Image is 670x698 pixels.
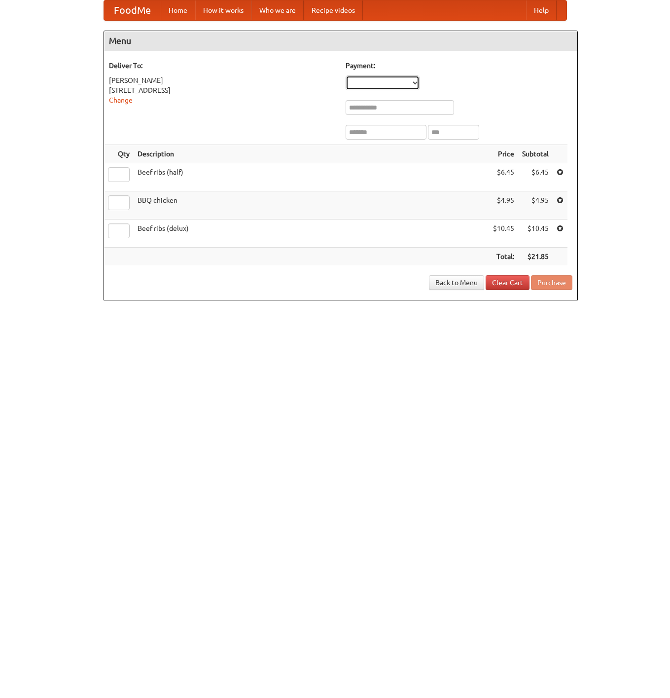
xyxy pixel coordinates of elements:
td: $4.95 [518,191,553,220]
a: How it works [195,0,251,20]
td: $10.45 [489,220,518,248]
th: Subtotal [518,145,553,163]
th: Price [489,145,518,163]
a: Recipe videos [304,0,363,20]
td: Beef ribs (half) [134,163,489,191]
a: Home [161,0,195,20]
td: $6.45 [489,163,518,191]
th: Qty [104,145,134,163]
td: $4.95 [489,191,518,220]
td: $6.45 [518,163,553,191]
div: [STREET_ADDRESS] [109,85,336,95]
a: Change [109,96,133,104]
a: Clear Cart [486,275,529,290]
a: Who we are [251,0,304,20]
h4: Menu [104,31,577,51]
th: $21.85 [518,248,553,266]
div: [PERSON_NAME] [109,75,336,85]
h5: Payment: [346,61,572,71]
a: Back to Menu [429,275,484,290]
td: BBQ chicken [134,191,489,220]
td: $10.45 [518,220,553,248]
h5: Deliver To: [109,61,336,71]
button: Purchase [531,275,572,290]
a: Help [526,0,557,20]
th: Description [134,145,489,163]
th: Total: [489,248,518,266]
td: Beef ribs (delux) [134,220,489,248]
a: FoodMe [104,0,161,20]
